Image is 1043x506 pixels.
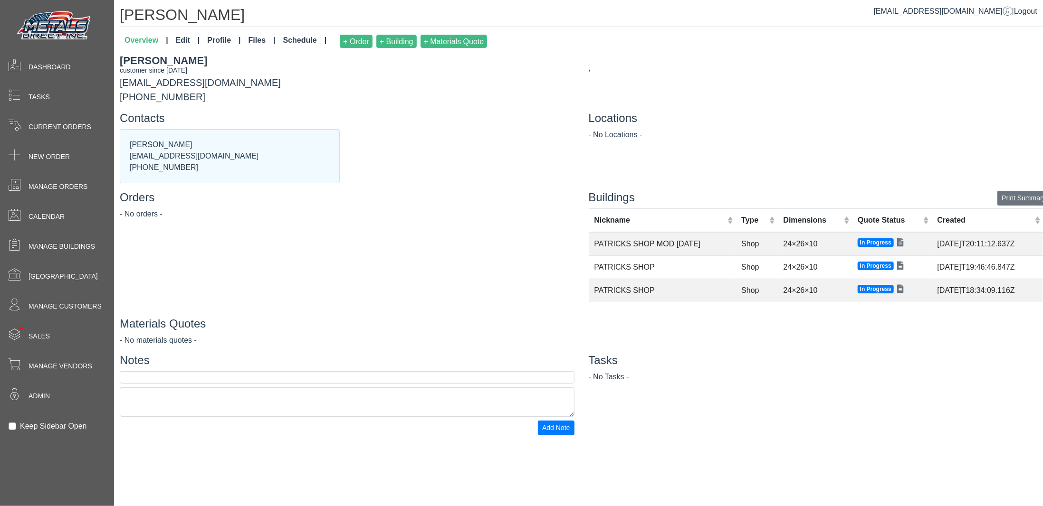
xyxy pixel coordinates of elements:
div: [PERSON_NAME] [120,53,574,68]
h4: Materials Quotes [120,317,574,331]
button: + Order [340,35,373,48]
td: [DATE]T19:46:46.847Z [932,255,1043,279]
i: View quote details and follow-ups [898,262,904,270]
td: 24×26×10 [778,279,852,302]
span: Sales [29,331,50,341]
a: Schedule [279,31,331,52]
span: Add Note [542,424,570,431]
td: Shop [736,279,777,302]
td: Shop [736,232,777,256]
span: In Progress [858,262,894,270]
div: Created [938,215,1033,226]
a: Files [245,31,279,52]
label: Keep Sidebar Open [20,421,87,432]
span: In Progress [858,238,894,247]
button: + Materials Quote [421,35,488,48]
td: 24×26×10 [778,232,852,256]
h4: Notes [120,354,574,367]
div: Quote Status [858,215,921,226]
span: [GEOGRAPHIC_DATA] [29,272,98,281]
span: Current Orders [29,122,91,132]
button: Add Note [538,421,574,435]
a: Overview [121,31,172,52]
span: In Progress [858,285,894,293]
a: [EMAIL_ADDRESS][DOMAIN_NAME] [874,7,1012,15]
i: View quote details and follow-ups [898,238,904,247]
td: PATRICKS SHOP MOD [DATE] [589,232,736,256]
td: [DATE]T20:11:12.637Z [932,232,1043,256]
div: - No materials quotes - [120,335,574,346]
i: View quote details and follow-ups [898,285,904,293]
span: • [9,313,33,344]
div: Dimensions [784,215,842,226]
h4: Orders [120,191,574,205]
span: Manage Customers [29,301,102,311]
a: Profile [203,31,244,52]
span: New Order [29,152,70,162]
div: Type [741,215,767,226]
div: [EMAIL_ADDRESS][DOMAIN_NAME] [PHONE_NUMBER] [113,53,582,104]
span: Manage Orders [29,182,87,192]
td: [DATE]T18:34:09.116Z [932,279,1043,302]
div: | [874,6,1037,17]
button: + Building [376,35,417,48]
h4: Contacts [120,112,574,125]
span: Calendar [29,212,65,222]
span: Tasks [29,92,50,102]
span: Manage Vendors [29,361,92,371]
span: Manage Buildings [29,242,95,252]
td: PATRICKS SHOP [589,279,736,302]
span: Logout [1014,7,1037,15]
span: Admin [29,391,50,401]
h1: [PERSON_NAME] [120,6,1043,27]
span: Dashboard [29,62,71,72]
a: Edit [172,31,204,52]
div: [PERSON_NAME] [EMAIL_ADDRESS][DOMAIN_NAME] [PHONE_NUMBER] [120,130,339,183]
td: 24×26×10 [778,255,852,279]
div: customer since [DATE] [120,66,574,75]
img: Metals Direct Inc Logo [14,9,95,44]
td: PATRICKS SHOP [589,255,736,279]
div: - No orders - [120,208,574,220]
td: Shop [736,255,777,279]
div: Nickname [594,215,725,226]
